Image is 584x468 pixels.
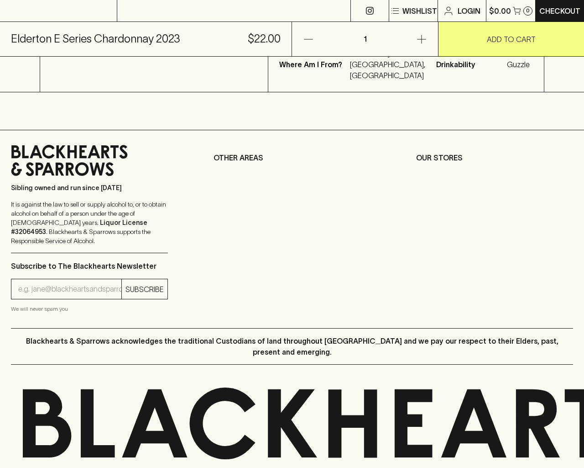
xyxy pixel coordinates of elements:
[279,59,348,81] p: Where Am I From?
[354,22,376,56] p: 1
[526,8,530,13] p: 0
[438,22,584,56] button: ADD TO CART
[507,59,533,70] span: Guzzle
[11,261,168,271] p: Subscribe to The Blackhearts Newsletter
[11,304,168,314] p: We will never spam you
[117,5,125,16] p: ⠀
[11,183,168,192] p: Sibling owned and run since [DATE]
[539,5,580,16] p: Checkout
[125,284,164,295] p: SUBSCRIBE
[214,152,370,163] p: OTHER AREAS
[122,279,167,299] button: SUBSCRIBE
[416,152,573,163] p: OUR STORES
[489,5,511,16] p: $0.00
[436,59,505,70] span: Drinkability
[248,32,281,46] h5: $22.00
[11,32,180,46] h5: Elderton E Series Chardonnay 2023
[402,5,437,16] p: Wishlist
[18,335,566,357] p: Blackhearts & Sparrows acknowledges the traditional Custodians of land throughout [GEOGRAPHIC_DAT...
[458,5,480,16] p: Login
[487,34,536,45] p: ADD TO CART
[11,200,168,245] p: It is against the law to sell or supply alcohol to, or to obtain alcohol on behalf of a person un...
[350,59,425,81] p: [GEOGRAPHIC_DATA], [GEOGRAPHIC_DATA]
[18,282,121,297] input: e.g. jane@blackheartsandsparrows.com.au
